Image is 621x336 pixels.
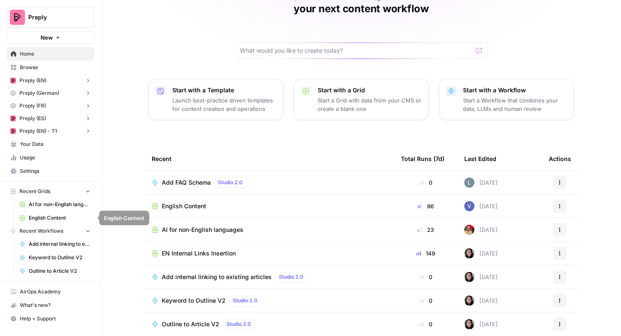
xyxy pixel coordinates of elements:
img: 0od0somutai3rosqwdkhgswflu93 [464,248,474,258]
span: Outline to Article V2 [29,267,90,275]
img: mhz6d65ffplwgtj76gcfkrq5icux [10,78,16,83]
span: AirOps Academy [20,288,90,296]
span: Preply (EN) - T1 [19,127,57,135]
span: Studio 2.0 [226,320,251,328]
button: Workspace: Preply [7,7,94,28]
a: AI for non-English languages [152,226,387,234]
button: Preply (ES) [7,112,94,125]
button: Preply (German) [7,87,94,99]
a: English Content [16,211,94,225]
span: Preply (German) [19,89,59,97]
button: Recent Workflows [7,225,94,237]
div: 0 [401,296,451,305]
span: Usage [20,154,90,161]
a: AirOps Academy [7,285,94,298]
button: Preply (FR) [7,99,94,112]
a: Settings [7,164,94,178]
span: Outline to Article V2 [162,320,219,328]
button: Preply (EN) [7,74,94,87]
div: [DATE] [464,296,498,306]
div: [DATE] [464,248,498,258]
button: Start with a WorkflowStart a Workflow that combines your data, LLMs and human review [439,79,574,120]
a: Add internal linking to existing articlesStudio 2.0 [152,272,387,282]
a: Keyword to Outline V2 [16,251,94,264]
span: Keyword to Outline V2 [29,254,90,261]
div: 0 [401,273,451,281]
a: Keyword to Outline V2Studio 2.0 [152,296,387,306]
span: EN Internal Links Insertion [162,249,236,258]
p: Start with a Grid [318,86,422,94]
p: Start a Grid with data from your CMS or create a blank one [318,96,422,113]
a: EN Internal Links Insertion [152,249,387,258]
img: Preply Logo [10,10,25,25]
span: Studio 2.0 [279,273,303,281]
span: AI for non-English languages [162,226,243,234]
div: Last Edited [464,147,496,170]
a: Usage [7,151,94,164]
div: [DATE] [464,319,498,329]
span: Recent Grids [19,188,50,195]
p: Start a Workflow that combines your data, LLMs and human review [463,96,567,113]
span: AI for non-English languages [29,201,90,208]
a: Home [7,47,94,61]
span: Add internal linking to existing articles [162,273,272,281]
div: 0 [401,178,451,187]
a: Add internal linking to existing articles [16,237,94,251]
button: Recent Grids [7,185,94,198]
a: Outline to Article V2 [16,264,94,278]
a: Add FAQ SchemaStudio 2.0 [152,177,387,188]
img: 0od0somutai3rosqwdkhgswflu93 [464,272,474,282]
p: Start with a Workflow [463,86,567,94]
span: Preply (ES) [19,115,46,122]
p: Launch best-practice driven templates for content creation and operations [172,96,276,113]
span: Browse [20,64,90,71]
button: New [7,31,94,44]
span: Add FAQ Schema [162,178,211,187]
div: Recent [152,147,387,170]
div: 149 [401,249,451,258]
img: exl12kjf8yrej6cnedix31pud7gv [464,225,474,235]
span: Preply (FR) [19,102,46,110]
span: Your Data [20,140,90,148]
span: Recent Workflows [19,227,63,235]
span: English Content [162,202,206,210]
a: AI for non-English languages [16,198,94,211]
div: [DATE] [464,177,498,188]
img: mhz6d65ffplwgtj76gcfkrq5icux [10,116,16,121]
div: [DATE] [464,225,498,235]
span: Preply [28,13,79,22]
a: Outline to Article V2Studio 2.0 [152,319,387,329]
a: Your Data [7,137,94,151]
button: Preply (EN) - T1 [7,125,94,137]
span: Home [20,50,90,58]
span: Preply (EN) [19,77,46,84]
div: [DATE] [464,201,498,211]
img: lv9aeu8m5xbjlu53qhb6bdsmtbjy [464,177,474,188]
div: Total Runs (7d) [401,147,444,170]
img: a7rrxm5wz29u8zxbh4kkc1rcm4rd [464,201,474,211]
img: 0od0somutai3rosqwdkhgswflu93 [464,296,474,306]
button: Help + Support [7,312,94,325]
span: Keyword to Outline V2 [162,296,226,305]
p: Start with a Template [172,86,276,94]
div: 23 [401,226,451,234]
span: Settings [20,167,90,175]
a: English Content [152,202,387,210]
input: What would you like to create today? [240,46,472,55]
img: 0od0somutai3rosqwdkhgswflu93 [464,319,474,329]
div: Actions [549,147,571,170]
a: Browse [7,61,94,74]
img: mhz6d65ffplwgtj76gcfkrq5icux [10,128,16,134]
span: Help + Support [20,315,90,323]
button: What's new? [7,298,94,312]
div: 86 [401,202,451,210]
div: [DATE] [464,272,498,282]
span: Studio 2.0 [218,179,242,186]
span: New [41,33,53,42]
span: Add internal linking to existing articles [29,240,90,248]
span: English Content [29,214,90,222]
div: 0 [401,320,451,328]
button: Start with a TemplateLaunch best-practice driven templates for content creation and operations [148,79,283,120]
button: Start with a GridStart a Grid with data from your CMS or create a blank one [294,79,429,120]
